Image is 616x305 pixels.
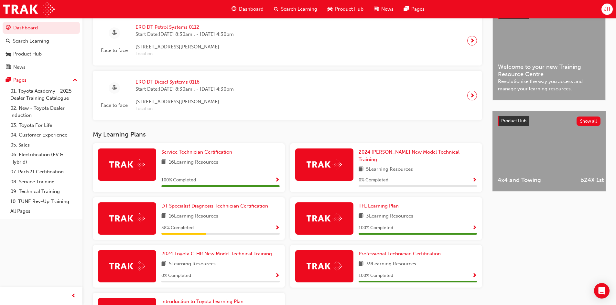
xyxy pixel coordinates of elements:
[307,261,342,271] img: Trak
[135,105,234,113] span: Location
[404,5,409,13] span: pages-icon
[8,206,80,216] a: All Pages
[498,177,570,184] span: 4x4 and Towing
[577,117,601,126] button: Show all
[275,273,280,279] span: Show Progress
[359,251,441,257] span: Professional Technician Certification
[3,48,80,60] a: Product Hub
[98,76,477,115] a: Face to faceERO DT Diesel Systems 0116Start Date:[DATE] 8:30am , - [DATE] 4:30pm[STREET_ADDRESS][...
[492,3,606,100] a: Latest NewsShow allWelcome to your new Training Resource CentreRevolutionise the way you access a...
[161,260,166,268] span: book-icon
[359,203,399,209] span: TFL Learning Plan
[161,158,166,167] span: book-icon
[161,250,275,258] a: 2024 Toyota C-HR New Model Technical Training
[135,86,234,93] span: Start Date: [DATE] 8:30am , - [DATE] 4:30pm
[498,116,600,126] a: Product HubShow all
[161,148,235,156] a: Service Technician Certification
[8,120,80,130] a: 03. Toyota For Life
[275,225,280,231] span: Show Progress
[399,3,430,16] a: pages-iconPages
[322,3,369,16] a: car-iconProduct Hub
[3,2,55,16] img: Trak
[161,149,232,155] span: Service Technician Certification
[6,51,11,57] span: car-icon
[109,213,145,223] img: Trak
[135,50,234,58] span: Location
[161,224,194,232] span: 38 % Completed
[161,212,166,220] span: book-icon
[269,3,322,16] a: search-iconSearch Learning
[594,283,610,299] div: Open Intercom Messenger
[8,103,80,120] a: 02. New - Toyota Dealer Induction
[135,98,234,106] span: [STREET_ADDRESS][PERSON_NAME]
[6,65,11,70] span: news-icon
[307,213,342,223] img: Trak
[112,84,117,92] span: sessionType_FACE_TO_FACE-icon
[472,176,477,184] button: Show Progress
[13,37,49,45] div: Search Learning
[328,5,332,13] span: car-icon
[73,76,77,85] span: up-icon
[161,177,196,184] span: 100 % Completed
[359,224,393,232] span: 100 % Completed
[135,24,234,31] span: ERO DT Petrol Systems 0112
[274,5,278,13] span: search-icon
[109,159,145,169] img: Trak
[470,91,475,100] span: next-icon
[369,3,399,16] a: news-iconNews
[307,159,342,169] img: Trak
[3,74,80,86] button: Pages
[275,272,280,280] button: Show Progress
[109,261,145,271] img: Trak
[281,5,317,13] span: Search Learning
[169,158,218,167] span: 16 Learning Resources
[411,5,425,13] span: Pages
[275,224,280,232] button: Show Progress
[470,36,475,45] span: next-icon
[366,166,413,174] span: 5 Learning Resources
[359,250,443,258] a: Professional Technician Certification
[135,43,234,51] span: [STREET_ADDRESS][PERSON_NAME]
[232,5,236,13] span: guage-icon
[359,202,401,210] a: TFL Learning Plan
[8,167,80,177] a: 07. Parts21 Certification
[359,149,459,162] span: 2024 [PERSON_NAME] New Model Technical Training
[71,292,76,300] span: prev-icon
[359,260,363,268] span: book-icon
[169,212,218,220] span: 16 Learning Resources
[8,130,80,140] a: 04. Customer Experience
[13,64,26,71] div: News
[8,177,80,187] a: 08. Service Training
[8,187,80,197] a: 09. Technical Training
[604,5,610,13] span: JH
[498,63,600,78] span: Welcome to your new Training Resource Centre
[472,272,477,280] button: Show Progress
[501,118,526,124] span: Product Hub
[6,77,11,83] span: pages-icon
[135,78,234,86] span: ERO DT Diesel Systems 0116
[135,31,234,38] span: Start Date: [DATE] 8:30am , - [DATE] 4:30pm
[226,3,269,16] a: guage-iconDashboard
[359,212,363,220] span: book-icon
[359,148,477,163] a: 2024 [PERSON_NAME] New Model Technical Training
[492,111,575,191] a: 4x4 and Towing
[275,176,280,184] button: Show Progress
[3,35,80,47] a: Search Learning
[472,178,477,183] span: Show Progress
[3,21,80,74] button: DashboardSearch LearningProduct HubNews
[275,178,280,183] span: Show Progress
[359,166,363,174] span: book-icon
[8,150,80,167] a: 06. Electrification (EV & Hybrid)
[601,4,613,15] button: JH
[8,197,80,207] a: 10. TUNE Rev-Up Training
[161,299,243,304] span: Introduction to Toyota Learning Plan
[98,102,130,109] span: Face to face
[161,251,272,257] span: 2024 Toyota C-HR New Model Technical Training
[498,78,600,92] span: Revolutionise the way you access and manage your learning resources.
[161,203,268,209] span: DT Specialist Diagnosis Technician Certification
[359,177,388,184] span: 0 % Completed
[98,47,130,54] span: Face to face
[13,50,42,58] div: Product Hub
[374,5,379,13] span: news-icon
